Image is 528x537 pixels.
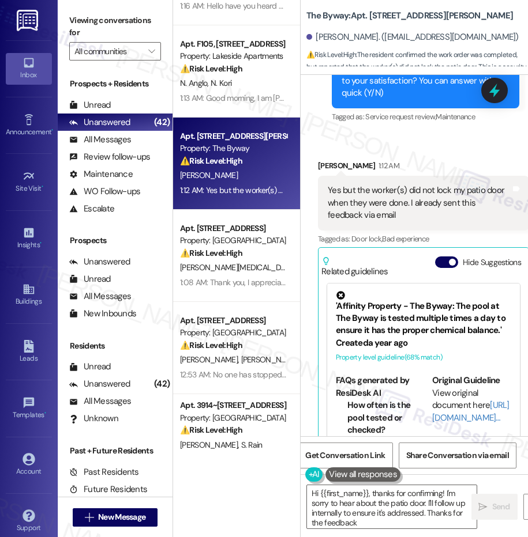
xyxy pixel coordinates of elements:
[307,485,477,528] textarea: Hi {{first_name}}, thanks for confirming! I'm sorry to hear about
[40,239,42,247] span: •
[436,112,475,122] span: Maintenance
[69,116,130,128] div: Unanswered
[336,351,511,364] div: Property level guideline ( 68 % match)
[180,277,305,288] div: 1:08 AM: Thank you, I appreciate that!
[180,130,287,142] div: Apt. [STREET_ADDRESS][PERSON_NAME]
[406,449,509,462] span: Share Conversation via email
[74,42,143,60] input: All communities
[180,354,241,365] span: [PERSON_NAME]
[180,248,242,258] strong: ⚠️ Risk Level: High
[69,12,161,42] label: Viewing conversations for
[148,47,155,56] i: 
[298,443,392,468] button: Get Conversation Link
[69,466,139,478] div: Past Residents
[180,327,287,339] div: Property: [GEOGRAPHIC_DATA]
[471,494,518,520] button: Send
[180,78,211,88] span: N. Anglo
[241,354,299,365] span: [PERSON_NAME]
[69,151,150,163] div: Review follow-ups
[305,449,385,462] span: Get Conversation Link
[180,235,287,247] div: Property: [GEOGRAPHIC_DATA] Lofts
[376,160,399,172] div: 1:12 AM
[332,108,519,125] div: Tagged as:
[151,375,173,393] div: (42)
[69,413,118,425] div: Unknown
[306,31,519,43] div: [PERSON_NAME]. ([EMAIL_ADDRESS][DOMAIN_NAME])
[365,112,436,122] span: Service request review ,
[382,234,429,244] span: Bad experience
[69,290,131,302] div: All Messages
[336,337,511,349] div: Created a year ago
[42,183,43,191] span: •
[306,10,513,22] b: The Byway: Apt. [STREET_ADDRESS][PERSON_NAME]
[306,49,528,99] span: : The resident confirmed the work order was completed, but reported that the worker(s) did not lo...
[180,222,287,235] div: Apt. [STREET_ADDRESS]
[351,234,383,244] span: Door lock ,
[69,308,136,320] div: New Inbounds
[180,170,238,180] span: [PERSON_NAME]
[58,78,173,90] div: Prospects + Residents
[347,399,415,436] li: How often is the pool tested or checked?
[180,412,287,424] div: Property: [GEOGRAPHIC_DATA]
[432,399,510,423] a: [URL][DOMAIN_NAME]…
[180,142,287,154] div: Property: The Byway
[6,393,52,424] a: Templates •
[69,186,140,198] div: WO Follow-ups
[180,440,241,450] span: [PERSON_NAME]
[180,262,295,273] span: [PERSON_NAME][MEDICAL_DATA]
[69,168,133,180] div: Maintenance
[241,440,263,450] span: S. Rain
[432,375,500,386] b: Original Guideline
[336,375,409,398] b: FAQs generated by ResiDesk AI
[180,425,242,435] strong: ⚠️ Risk Level: High
[180,340,242,350] strong: ⚠️ Risk Level: High
[6,449,52,481] a: Account
[6,279,52,311] a: Buildings
[180,38,287,50] div: Apt. F105, [STREET_ADDRESS]
[399,443,516,468] button: Share Conversation via email
[180,399,287,411] div: Apt. 3914~[STREET_ADDRESS]
[180,369,500,380] div: 12:53 AM: No one has stopped by for this latest request. The ac is still not cooling as it should...
[151,114,173,131] div: (42)
[6,223,52,254] a: Insights •
[492,501,510,513] span: Send
[6,167,52,198] a: Site Visit •
[180,1,312,11] div: 1:16 AM: Hello have you heard back yet?
[69,203,114,215] div: Escalate
[432,387,511,424] div: View original document here
[69,378,130,390] div: Unanswered
[44,409,46,417] span: •
[180,63,242,74] strong: ⚠️ Risk Level: High
[69,483,147,496] div: Future Residents
[85,513,93,522] i: 
[58,445,173,457] div: Past + Future Residents
[478,502,487,512] i: 
[69,256,130,268] div: Unanswered
[58,340,173,352] div: Residents
[69,99,111,111] div: Unread
[17,10,40,31] img: ResiDesk Logo
[463,256,521,268] label: Hide Suggestions
[321,256,388,278] div: Related guidelines
[6,53,52,84] a: Inbox
[69,134,131,146] div: All Messages
[180,315,287,327] div: Apt. [STREET_ADDRESS]
[211,78,231,88] span: N. Kori
[98,511,145,523] span: New Message
[6,506,52,537] a: Support
[51,126,53,134] span: •
[69,361,111,373] div: Unread
[180,156,242,166] strong: ⚠️ Risk Level: High
[6,336,52,368] a: Leads
[73,508,158,527] button: New Message
[69,273,111,285] div: Unread
[336,291,511,337] div: 'Affinity Property - The Byway: The pool at The Byway is tested multiple times a day to ensure it...
[180,50,287,62] div: Property: Lakeside Apartments
[58,235,173,247] div: Prospects
[328,184,511,221] div: Yes but the worker(s) did not lock my patio door when they were done. I already sent this feedbac...
[69,395,131,407] div: All Messages
[306,50,356,59] strong: ⚠️ Risk Level: High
